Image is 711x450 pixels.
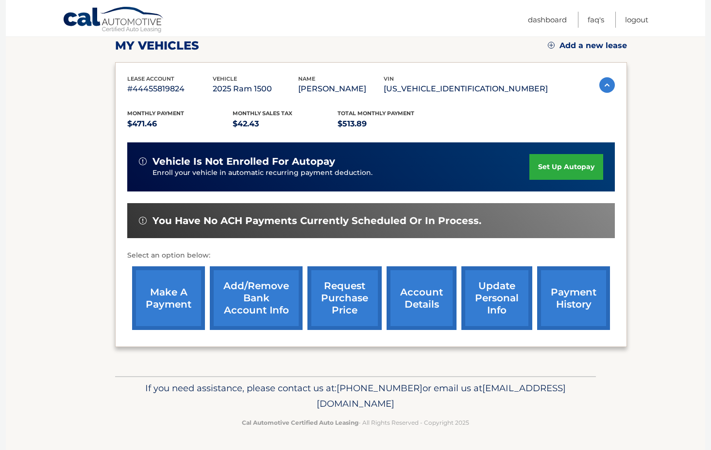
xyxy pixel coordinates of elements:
a: Logout [625,12,648,28]
strong: Cal Automotive Certified Auto Leasing [242,419,358,426]
p: Enroll your vehicle in automatic recurring payment deduction. [152,168,529,178]
span: You have no ACH payments currently scheduled or in process. [152,215,481,227]
a: FAQ's [588,12,604,28]
span: [PHONE_NUMBER] [337,382,423,394]
img: add.svg [548,42,555,49]
a: Add/Remove bank account info [210,266,303,330]
a: payment history [537,266,610,330]
a: account details [387,266,457,330]
a: set up autopay [529,154,603,180]
span: name [298,75,315,82]
h2: my vehicles [115,38,199,53]
p: [PERSON_NAME] [298,82,384,96]
span: vehicle [213,75,237,82]
span: Total Monthly Payment [338,110,414,117]
img: alert-white.svg [139,157,147,165]
a: update personal info [461,266,532,330]
a: request purchase price [307,266,382,330]
span: lease account [127,75,174,82]
p: $513.89 [338,117,443,131]
a: make a payment [132,266,205,330]
span: vin [384,75,394,82]
img: alert-white.svg [139,217,147,225]
p: - All Rights Reserved - Copyright 2025 [121,417,590,428]
p: $471.46 [127,117,233,131]
span: vehicle is not enrolled for autopay [152,156,335,168]
p: #44455819824 [127,82,213,96]
a: Cal Automotive [63,6,165,35]
p: If you need assistance, please contact us at: or email us at [121,381,590,412]
p: 2025 Ram 1500 [213,82,298,96]
span: [EMAIL_ADDRESS][DOMAIN_NAME] [317,382,566,409]
a: Dashboard [528,12,567,28]
a: Add a new lease [548,41,627,51]
span: Monthly Payment [127,110,184,117]
p: $42.43 [233,117,338,131]
p: Select an option below: [127,250,615,261]
p: [US_VEHICLE_IDENTIFICATION_NUMBER] [384,82,548,96]
span: Monthly sales Tax [233,110,292,117]
img: accordion-active.svg [599,77,615,93]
